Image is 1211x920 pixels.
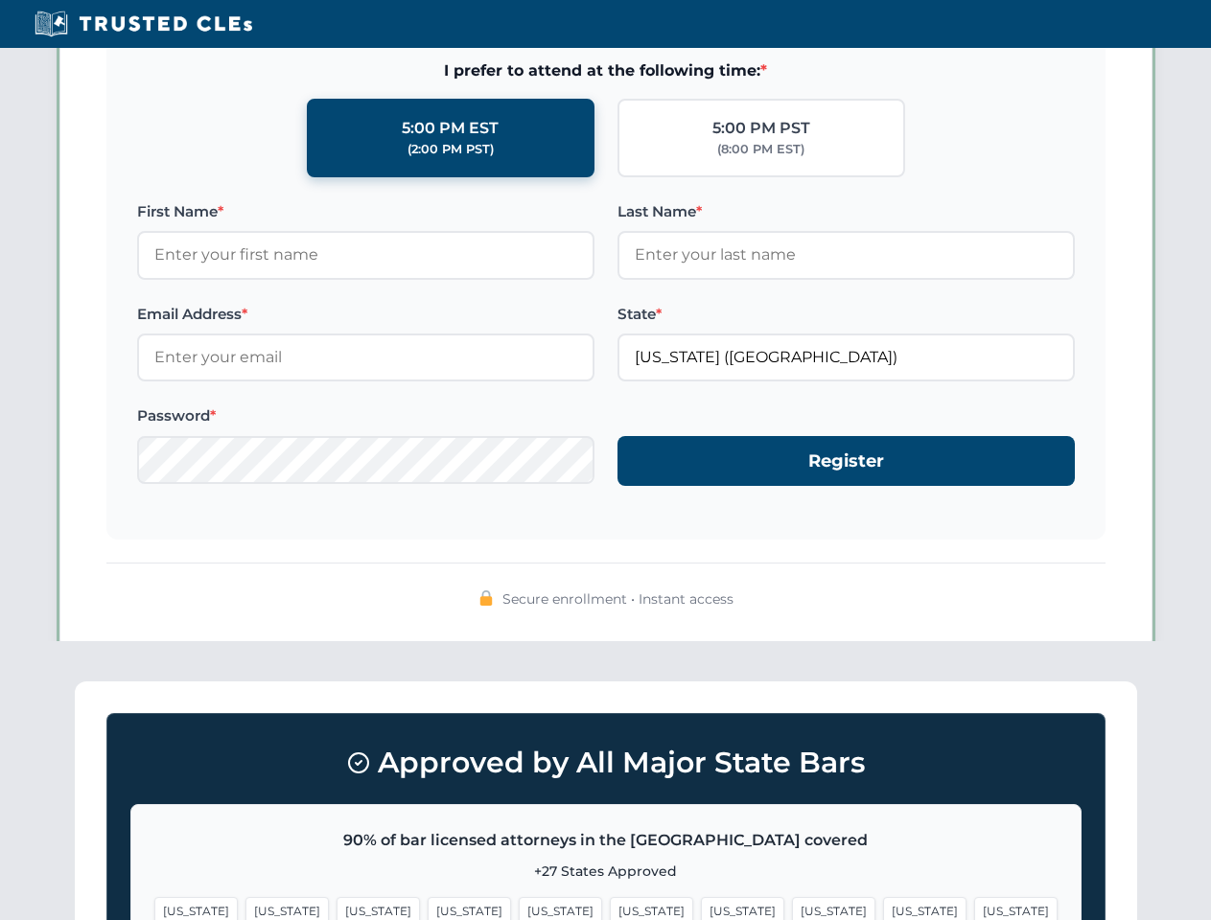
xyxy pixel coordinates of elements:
[137,58,1075,83] span: I prefer to attend at the following time:
[617,436,1075,487] button: Register
[717,140,804,159] div: (8:00 PM EST)
[137,200,594,223] label: First Name
[29,10,258,38] img: Trusted CLEs
[617,303,1075,326] label: State
[617,231,1075,279] input: Enter your last name
[402,116,499,141] div: 5:00 PM EST
[137,231,594,279] input: Enter your first name
[137,303,594,326] label: Email Address
[478,590,494,606] img: 🔒
[712,116,810,141] div: 5:00 PM PST
[617,200,1075,223] label: Last Name
[502,588,734,609] span: Secure enrollment • Instant access
[137,404,594,427] label: Password
[154,828,1058,853] p: 90% of bar licensed attorneys in the [GEOGRAPHIC_DATA] covered
[154,861,1058,882] p: +27 States Approved
[408,140,494,159] div: (2:00 PM PST)
[617,333,1075,381] input: California (CA)
[137,333,594,381] input: Enter your email
[130,737,1082,789] h3: Approved by All Major State Bars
